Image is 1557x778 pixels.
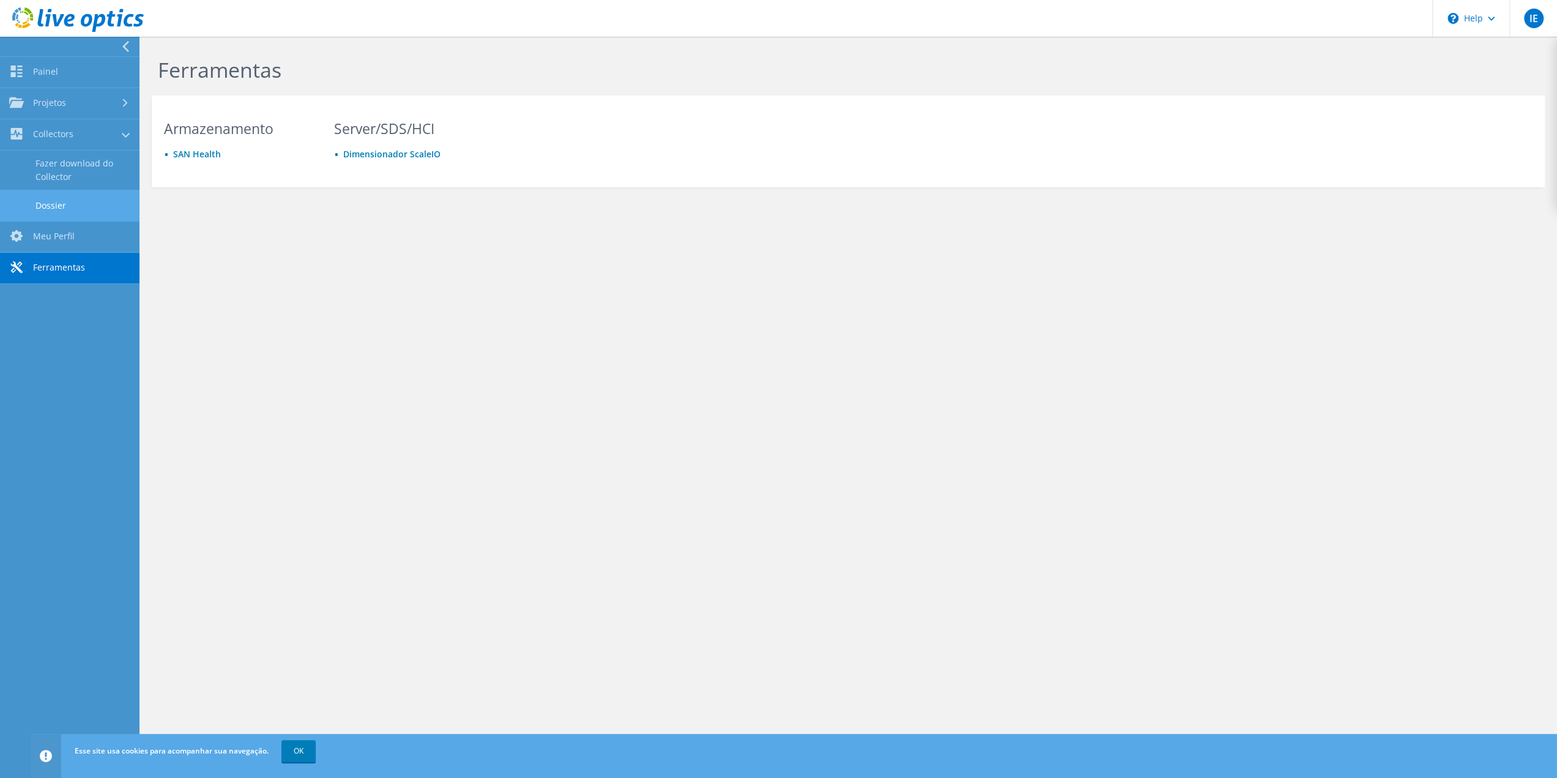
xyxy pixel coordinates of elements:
svg: \n [1447,13,1459,24]
a: Dimensionador ScaleIO [343,148,440,160]
h3: Server/SDS/HCI [334,122,481,135]
h3: Armazenamento [164,122,311,135]
span: Esse site usa cookies para acompanhar sua navegação. [75,746,269,756]
span: IE [1524,9,1544,28]
a: SAN Health [173,148,221,160]
a: OK [281,740,316,762]
h1: Ferramentas [158,57,984,83]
